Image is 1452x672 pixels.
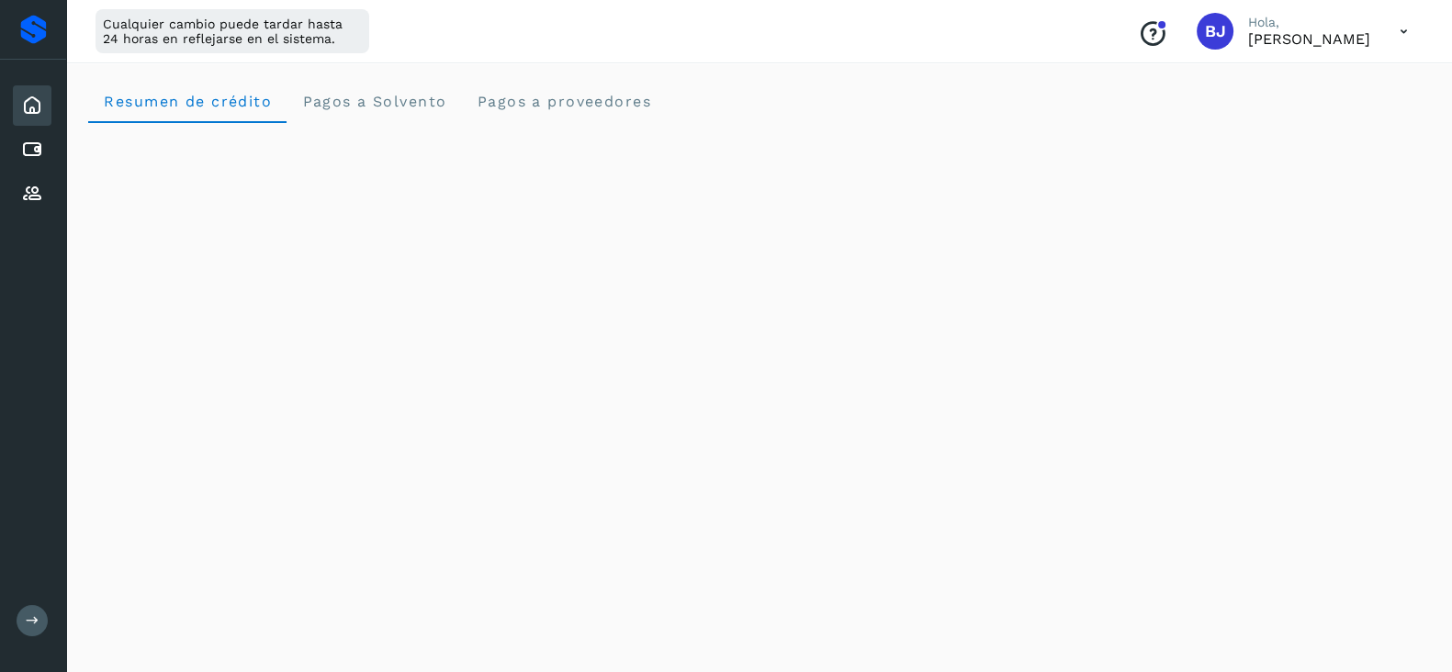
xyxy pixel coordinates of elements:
[1248,30,1370,48] p: Brayant Javier Rocha Martinez
[13,85,51,126] div: Inicio
[96,9,369,53] div: Cualquier cambio puede tardar hasta 24 horas en reflejarse en el sistema.
[1248,15,1370,30] p: Hola,
[13,129,51,170] div: Cuentas por pagar
[103,93,272,110] span: Resumen de crédito
[13,174,51,214] div: Proveedores
[476,93,651,110] span: Pagos a proveedores
[301,93,446,110] span: Pagos a Solvento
